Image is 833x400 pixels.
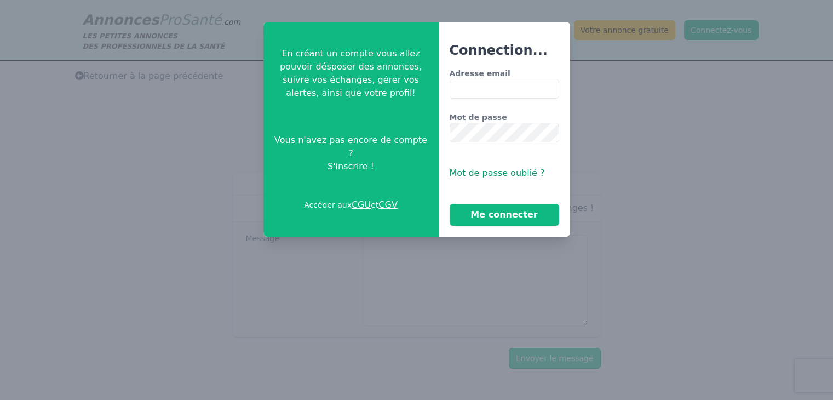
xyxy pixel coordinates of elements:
p: En créant un compte vous allez pouvoir désposer des annonces, suivre vos échanges, gérer vos aler... [272,47,430,100]
a: CGU [352,199,371,210]
p: Accéder aux et [304,198,398,212]
span: Mot de passe oublié ? [450,168,545,178]
button: Me connecter [450,204,559,226]
h3: Connection... [450,42,559,59]
span: Vous n'avez pas encore de compte ? [272,134,430,160]
a: CGV [378,199,398,210]
span: S'inscrire ! [328,160,374,173]
label: Mot de passe [450,112,559,123]
label: Adresse email [450,68,559,79]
